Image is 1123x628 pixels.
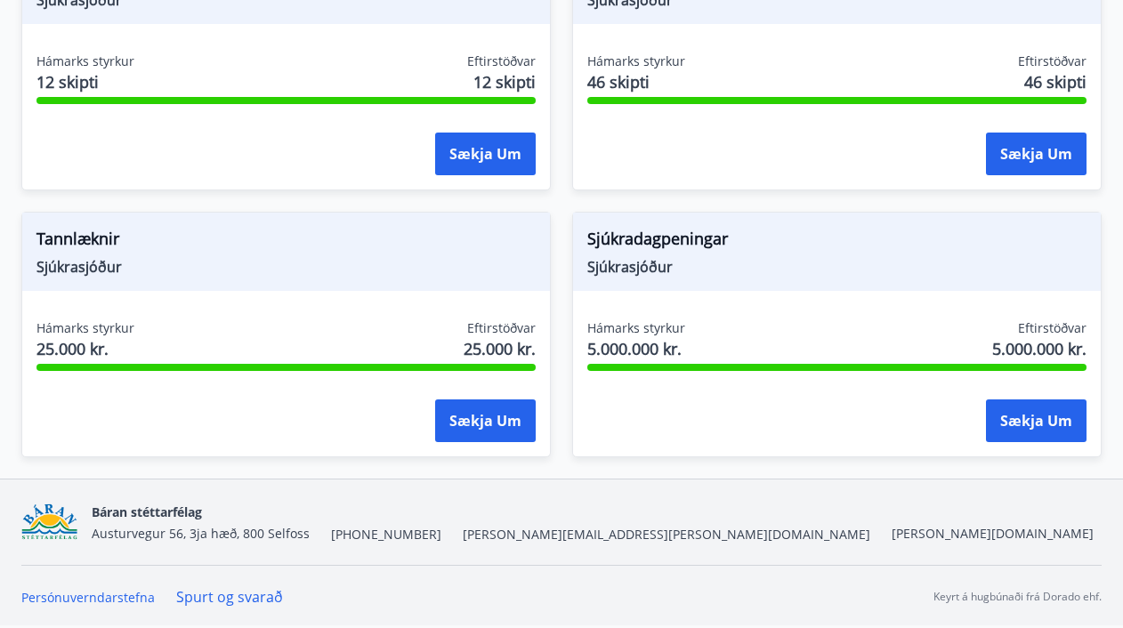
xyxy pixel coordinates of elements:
span: 12 skipti [36,70,134,93]
button: Sækja um [435,399,536,442]
img: Bz2lGXKH3FXEIQKvoQ8VL0Fr0uCiWgfgA3I6fSs8.png [21,503,77,542]
span: 46 skipti [1024,70,1087,93]
span: Eftirstöðvar [467,319,536,337]
span: Báran stéttarfélag [92,503,202,520]
p: Keyrt á hugbúnaði frá Dorado ehf. [933,589,1102,605]
span: Eftirstöðvar [467,52,536,70]
span: Hámarks styrkur [36,319,134,337]
span: Eftirstöðvar [1018,52,1087,70]
span: 46 skipti [587,70,685,93]
span: [PERSON_NAME][EMAIL_ADDRESS][PERSON_NAME][DOMAIN_NAME] [463,526,870,543]
span: Eftirstöðvar [1018,319,1087,337]
span: 12 skipti [473,70,536,93]
a: Persónuverndarstefna [21,589,155,606]
span: Sjúkrasjóður [36,257,536,277]
button: Sækja um [986,399,1087,442]
span: 5.000.000 kr. [992,337,1087,360]
span: Hámarks styrkur [36,52,134,70]
span: Sjúkrasjóður [587,257,1087,277]
button: Sækja um [435,133,536,175]
span: 5.000.000 kr. [587,337,685,360]
span: 25.000 kr. [36,337,134,360]
span: Hámarks styrkur [587,52,685,70]
span: Austurvegur 56, 3ja hæð, 800 Selfoss [92,525,310,542]
span: [PHONE_NUMBER] [331,526,441,543]
span: 25.000 kr. [464,337,536,360]
span: Hámarks styrkur [587,319,685,337]
span: Tannlæknir [36,227,536,257]
button: Sækja um [986,133,1087,175]
a: [PERSON_NAME][DOMAIN_NAME] [892,525,1094,542]
a: Spurt og svarað [176,587,283,607]
span: Sjúkradagpeningar [587,227,1087,257]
